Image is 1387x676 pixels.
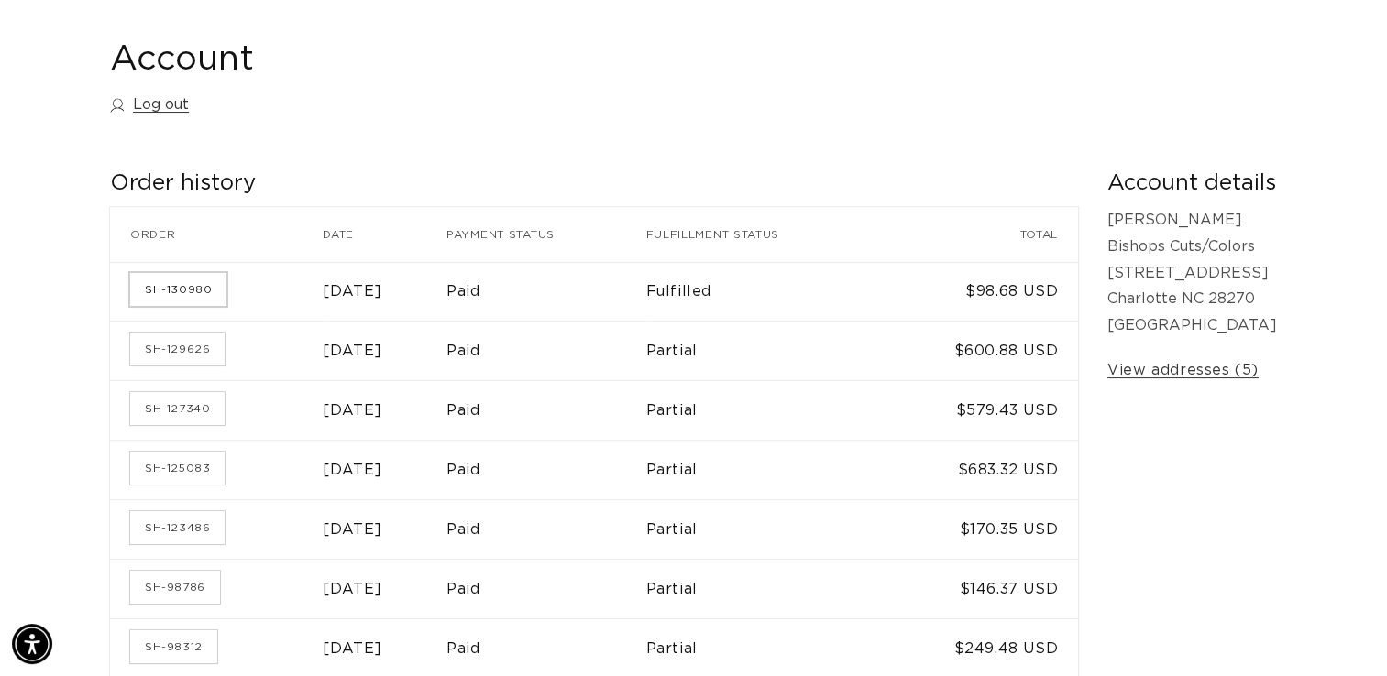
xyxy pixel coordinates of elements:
time: [DATE] [323,403,382,418]
td: Paid [446,262,645,322]
time: [DATE] [323,641,382,656]
td: Paid [446,440,645,499]
td: $170.35 USD [885,499,1078,559]
th: Order [110,207,323,262]
a: Order number SH-98312 [130,630,217,663]
a: View addresses (5) [1107,357,1259,384]
div: Accessibility Menu [12,624,52,664]
td: $98.68 USD [885,262,1078,322]
td: $683.32 USD [885,440,1078,499]
td: Partial [645,440,885,499]
a: Order number SH-130980 [130,273,226,306]
td: Partial [645,321,885,380]
time: [DATE] [323,284,382,299]
td: $146.37 USD [885,559,1078,618]
td: Partial [645,499,885,559]
a: Order number SH-129626 [130,333,225,365]
td: Fulfilled [645,262,885,322]
h2: Order history [110,169,1078,198]
a: Order number SH-123486 [130,511,225,544]
time: [DATE] [323,463,382,477]
a: Order number SH-127340 [130,392,225,425]
td: $579.43 USD [885,380,1078,440]
time: [DATE] [323,582,382,596]
a: Order number SH-125083 [130,452,225,485]
th: Fulfillment status [645,207,885,262]
a: Order number SH-98786 [130,571,220,604]
td: Paid [446,499,645,559]
p: [PERSON_NAME] Bishops Cuts/Colors [STREET_ADDRESS] Charlotte NC 28270 [GEOGRAPHIC_DATA] [1107,207,1277,339]
h2: Account details [1107,169,1277,198]
td: $600.88 USD [885,321,1078,380]
td: Paid [446,559,645,618]
th: Date [323,207,446,262]
td: Paid [446,380,645,440]
th: Payment status [446,207,645,262]
td: Partial [645,380,885,440]
th: Total [885,207,1078,262]
a: Log out [110,92,189,118]
h1: Account [110,38,1277,82]
time: [DATE] [323,343,382,358]
time: [DATE] [323,522,382,537]
td: Partial [645,559,885,618]
td: Paid [446,321,645,380]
